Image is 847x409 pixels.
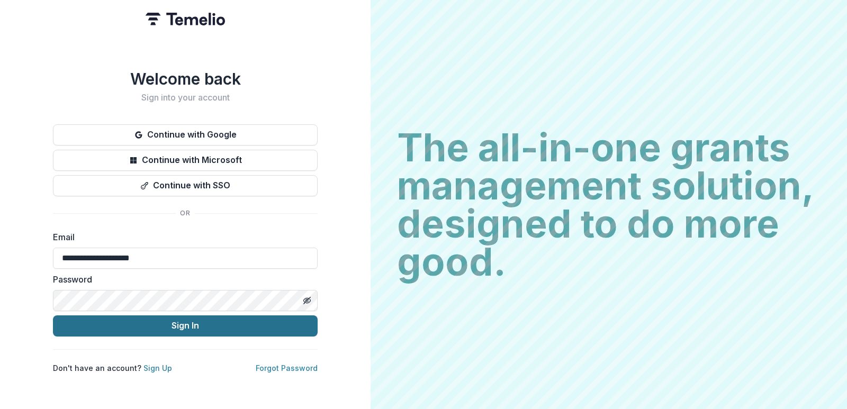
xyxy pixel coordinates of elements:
[53,69,318,88] h1: Welcome back
[299,292,316,309] button: Toggle password visibility
[143,363,172,372] a: Sign Up
[53,150,318,171] button: Continue with Microsoft
[53,273,311,286] label: Password
[53,231,311,243] label: Email
[256,363,318,372] a: Forgot Password
[146,13,225,25] img: Temelio
[53,315,318,337] button: Sign In
[53,362,172,374] p: Don't have an account?
[53,175,318,196] button: Continue with SSO
[53,124,318,146] button: Continue with Google
[53,93,318,103] h2: Sign into your account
